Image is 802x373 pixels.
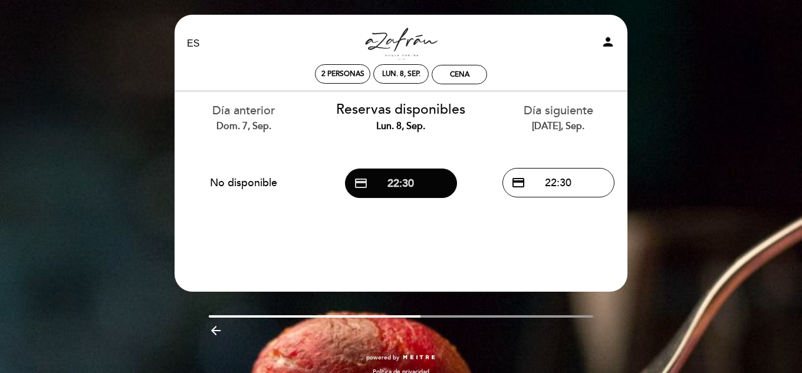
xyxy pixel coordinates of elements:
[488,120,628,133] div: [DATE], sep.
[327,28,475,60] a: Azafran
[354,176,368,190] span: credit_card
[601,35,615,49] i: person
[402,355,436,361] img: MEITRE
[366,354,436,362] a: powered by
[511,176,525,190] span: credit_card
[209,324,223,338] i: arrow_backward
[502,168,614,197] button: credit_card 22:30
[450,70,469,79] div: Cena
[331,120,471,133] div: lun. 8, sep.
[488,103,628,133] div: Día siguiente
[345,169,457,198] button: credit_card 22:30
[366,354,399,362] span: powered by
[188,168,300,197] button: No disponible
[174,120,314,133] div: dom. 7, sep.
[382,70,420,78] div: lun. 8, sep.
[601,35,615,53] button: person
[174,103,314,133] div: Día anterior
[321,70,364,78] span: 2 personas
[331,100,471,133] div: Reservas disponibles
